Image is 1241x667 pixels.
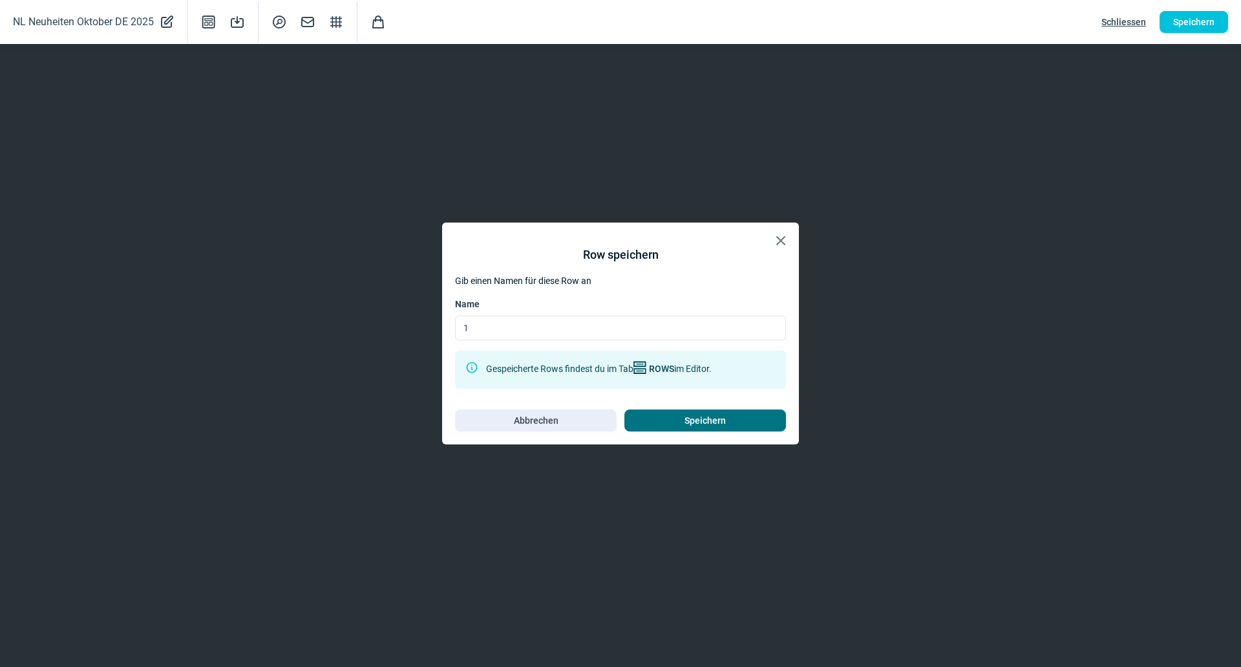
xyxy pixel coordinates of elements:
button: Schliessen [1088,11,1160,33]
span: Schliessen [1101,12,1146,32]
div: Gib einen Namen für diese Row an [455,274,786,287]
span: NL Neuheiten Oktober DE 2025 [13,13,154,31]
span: Speichern [684,410,726,431]
span: Abbrechen [514,410,558,431]
button: Speichern [624,410,786,432]
div: Gespeicherte Rows findest du im Tab im Editor. [486,361,712,377]
span: Speichern [1173,12,1214,32]
span: ROWS [649,362,674,375]
span: Name [455,298,480,311]
button: Speichern [1160,11,1228,33]
button: Abbrechen [455,410,617,432]
div: Row speichern [583,246,659,264]
input: Name [455,316,786,340]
